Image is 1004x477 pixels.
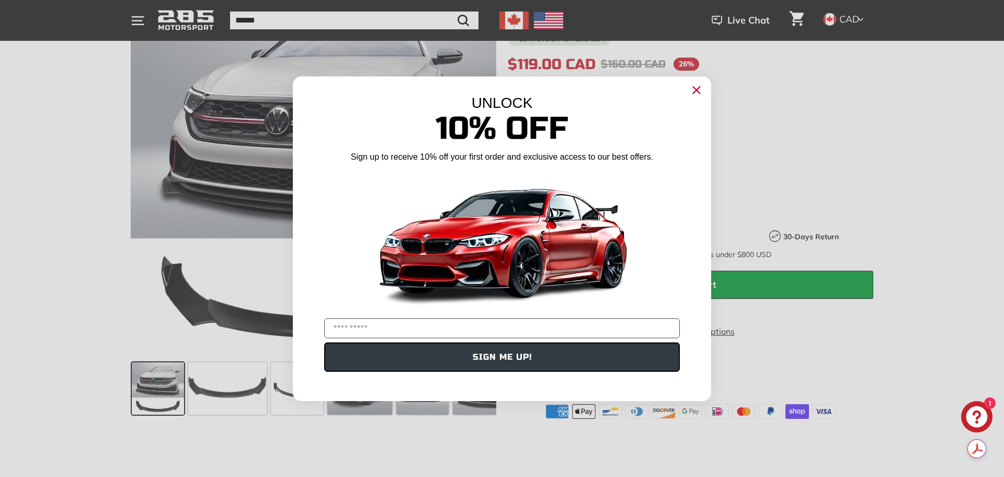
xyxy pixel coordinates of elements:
inbox-online-store-chat: Shopify online store chat [958,401,996,435]
button: SIGN ME UP! [324,342,680,372]
button: Close dialog [688,82,705,98]
span: 10% Off [436,109,568,148]
input: YOUR EMAIL [324,318,680,338]
span: UNLOCK [472,95,533,111]
img: Banner showing BMW 4 Series Body kit [371,167,633,314]
span: Sign up to receive 10% off your first order and exclusive access to our best offers. [351,152,653,161]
